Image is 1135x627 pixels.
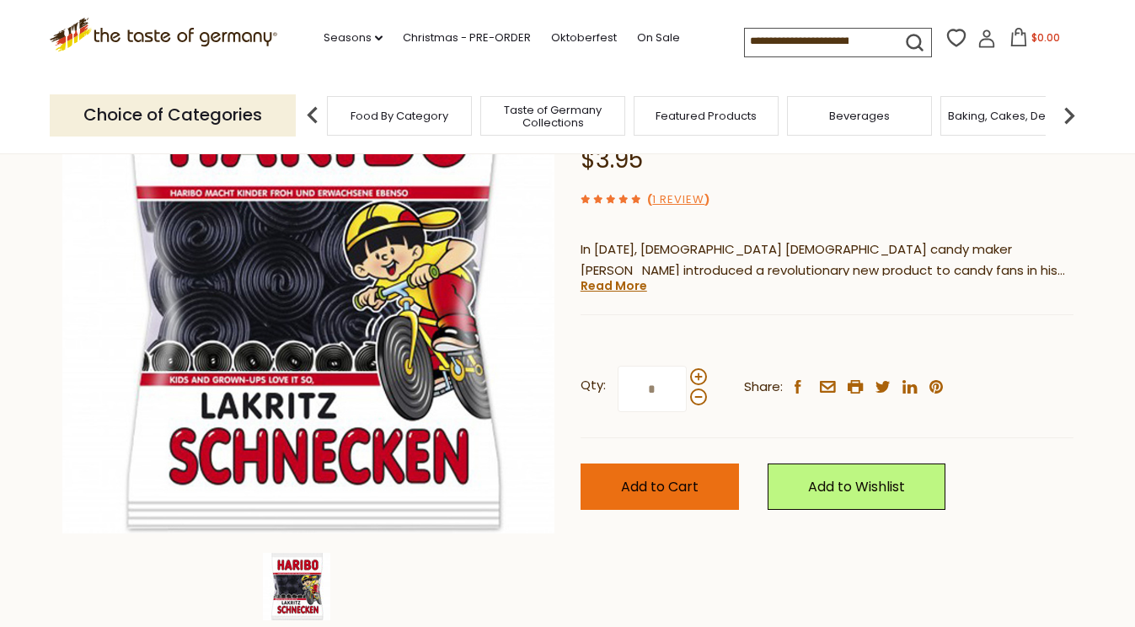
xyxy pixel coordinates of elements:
a: Add to Wishlist [768,464,945,510]
a: Christmas - PRE-ORDER [403,29,531,47]
p: Choice of Categories [50,94,296,136]
img: Haribo Rotella "Schnecken" Licorice Wheels in Bag [263,553,330,620]
a: Featured Products [656,110,757,122]
a: Beverages [829,110,890,122]
button: Add to Cart [581,464,739,510]
a: Baking, Cakes, Desserts [948,110,1079,122]
a: 1 Review [652,191,704,209]
button: $0.00 [999,28,1071,53]
a: Oktoberfest [551,29,617,47]
span: Add to Cart [621,477,699,496]
a: Seasons [324,29,383,47]
img: Haribo Rotella "Schnecken" Licorice Wheels in Bag [62,40,555,533]
strong: Qty: [581,375,606,396]
img: next arrow [1052,99,1086,132]
img: previous arrow [296,99,329,132]
a: On Sale [637,29,680,47]
input: Qty: [618,366,687,412]
a: Taste of Germany Collections [485,104,620,129]
span: ( ) [647,191,709,207]
span: Share: [744,377,783,398]
a: Read More [581,277,647,294]
span: $0.00 [1031,30,1060,45]
span: $3.95 [581,143,643,176]
a: Food By Category [351,110,448,122]
p: In [DATE], [DEMOGRAPHIC_DATA] [DEMOGRAPHIC_DATA] candy maker [PERSON_NAME] introduced a revolutio... [581,239,1073,281]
